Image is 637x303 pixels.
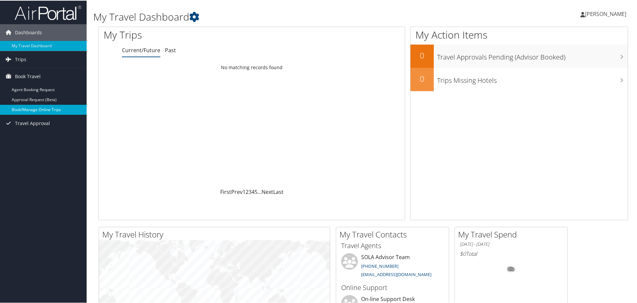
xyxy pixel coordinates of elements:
[258,188,262,195] span: …
[585,10,626,17] span: [PERSON_NAME]
[220,188,231,195] a: First
[243,188,246,195] a: 1
[102,228,330,239] h2: My Travel History
[580,3,633,23] a: [PERSON_NAME]
[361,271,431,277] a: [EMAIL_ADDRESS][DOMAIN_NAME]
[460,240,562,247] h6: [DATE] - [DATE]
[437,72,628,84] h3: Trips Missing Hotels
[508,267,514,271] tspan: 0%
[338,252,447,280] li: SOLA Advisor Team
[15,51,26,67] span: Trips
[341,282,444,292] h3: Online Support
[255,188,258,195] a: 5
[262,188,273,195] a: Next
[410,73,434,84] h2: 0
[410,44,628,67] a: 0Travel Approvals Pending (Advisor Booked)
[93,9,453,23] h1: My Travel Dashboard
[341,240,444,250] h3: Travel Agents
[410,27,628,41] h1: My Action Items
[246,188,249,195] a: 2
[460,249,562,257] h6: Total
[122,46,160,53] a: Current/Future
[104,27,272,41] h1: My Trips
[99,61,405,73] td: No matching records found
[15,4,81,20] img: airportal-logo.png
[15,24,42,40] span: Dashboards
[339,228,449,239] h2: My Travel Contacts
[410,49,434,61] h2: 0
[252,188,255,195] a: 4
[361,262,398,268] a: [PHONE_NUMBER]
[273,188,284,195] a: Last
[458,228,567,239] h2: My Travel Spend
[460,249,466,257] span: $0
[231,188,243,195] a: Prev
[165,46,176,53] a: Past
[249,188,252,195] a: 3
[437,49,628,61] h3: Travel Approvals Pending (Advisor Booked)
[15,68,41,84] span: Book Travel
[410,67,628,90] a: 0Trips Missing Hotels
[15,114,50,131] span: Travel Approval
